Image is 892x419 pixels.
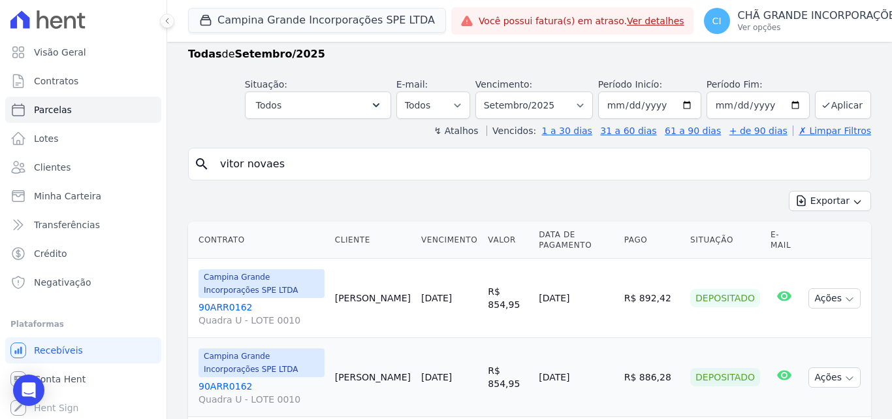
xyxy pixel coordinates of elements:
th: Cliente [330,222,416,259]
span: Todos [256,97,281,113]
td: R$ 886,28 [619,338,685,417]
button: Campina Grande Incorporações SPE LTDA [188,8,446,33]
a: [DATE] [421,293,452,303]
span: CI [712,16,722,25]
span: Clientes [34,161,71,174]
label: Período Fim: [707,78,810,92]
a: Contratos [5,68,161,94]
a: Visão Geral [5,39,161,65]
a: Recebíveis [5,337,161,363]
span: Lotes [34,132,59,145]
a: 1 a 30 dias [542,126,592,136]
a: 90ARR0162Quadra U - LOTE 0010 [199,380,325,406]
span: Conta Hent [34,373,86,386]
span: Quadra U - LOTE 0010 [199,314,325,327]
th: Data de Pagamento [534,222,619,259]
label: Período Inicío: [598,79,662,90]
button: Ações [808,288,861,309]
td: [DATE] [534,259,619,338]
div: Plataformas [10,316,156,332]
button: Ações [808,367,861,388]
span: Contratos [34,75,78,88]
a: Crédito [5,241,161,267]
a: ✗ Limpar Filtros [793,126,871,136]
span: Recebíveis [34,344,83,357]
th: Vencimento [416,222,483,259]
span: Quadra U - LOTE 0010 [199,393,325,406]
th: Situação [685,222,765,259]
span: Campina Grande Incorporações SPE LTDA [199,269,325,298]
td: [PERSON_NAME] [330,338,416,417]
span: Parcelas [34,103,72,116]
input: Buscar por nome do lote ou do cliente [212,151,865,177]
button: Todos [245,92,391,119]
a: Negativação [5,269,161,295]
div: Depositado [690,289,760,307]
th: Contrato [188,222,330,259]
span: Visão Geral [34,46,86,59]
td: R$ 854,95 [483,259,534,338]
a: Lotes [5,126,161,152]
label: Situação: [245,79,287,90]
strong: Todas [188,48,222,60]
a: 90ARR0162Quadra U - LOTE 0010 [199,301,325,327]
span: Negativação [34,276,91,289]
td: [DATE] [534,338,619,417]
label: E-mail: [396,79,428,90]
a: Transferências [5,212,161,238]
td: [PERSON_NAME] [330,259,416,338]
a: 31 a 60 dias [600,126,656,136]
a: Conta Hent [5,366,161,392]
button: Exportar [789,191,871,211]
p: de [188,46,325,62]
div: Depositado [690,368,760,386]
a: Parcelas [5,97,161,123]
strong: Setembro/2025 [235,48,325,60]
a: Ver detalhes [627,16,684,26]
span: Minha Carteira [34,190,101,203]
a: Clientes [5,154,161,180]
span: Transferências [34,218,100,231]
label: Vencimento: [475,79,532,90]
i: search [194,156,210,172]
span: Campina Grande Incorporações SPE LTDA [199,348,325,377]
span: Você possui fatura(s) em atraso. [479,14,684,28]
td: R$ 892,42 [619,259,685,338]
a: Minha Carteira [5,183,161,209]
label: ↯ Atalhos [434,126,478,136]
a: + de 90 dias [729,126,788,136]
th: Valor [483,222,534,259]
div: Open Intercom Messenger [13,375,44,406]
span: Crédito [34,247,67,260]
th: E-mail [765,222,803,259]
a: 61 a 90 dias [665,126,721,136]
button: Aplicar [815,91,871,119]
td: R$ 854,95 [483,338,534,417]
th: Pago [619,222,685,259]
a: [DATE] [421,372,452,382]
label: Vencidos: [486,126,536,136]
